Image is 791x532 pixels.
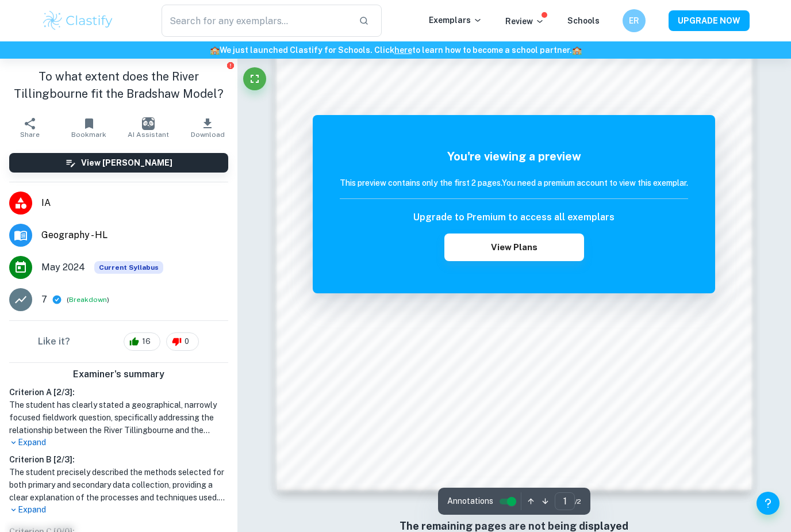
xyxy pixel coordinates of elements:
[162,5,350,37] input: Search for any exemplars...
[9,466,228,504] h1: The student precisely described the methods selected for both primary and secondary data collecti...
[81,156,172,169] h6: View [PERSON_NAME]
[394,45,412,55] a: here
[9,453,228,466] h6: Criterion B [ 2 / 3 ]:
[20,131,40,139] span: Share
[575,496,581,507] span: / 2
[9,504,228,516] p: Expand
[623,9,646,32] button: ER
[243,67,266,90] button: Fullscreen
[567,16,600,25] a: Schools
[429,14,482,26] p: Exemplars
[41,228,228,242] span: Geography - HL
[41,293,47,307] p: 7
[142,117,155,130] img: AI Assistant
[757,492,780,515] button: Help and Feedback
[136,336,157,347] span: 16
[128,131,169,139] span: AI Assistant
[413,210,615,224] h6: Upgrade to Premium to access all exemplars
[9,68,228,102] h1: To what extent does the River Tillingbourne fit the Bradshaw Model?
[94,261,163,274] div: This exemplar is based on the current syllabus. Feel free to refer to it for inspiration/ideas wh...
[447,495,493,507] span: Annotations
[340,177,688,189] h6: This preview contains only the first 2 pages. You need a premium account to view this exemplar.
[178,112,237,144] button: Download
[210,45,220,55] span: 🏫
[669,10,750,31] button: UPGRADE NOW
[226,61,235,70] button: Report issue
[41,196,228,210] span: IA
[9,386,228,399] h6: Criterion A [ 2 / 3 ]:
[178,336,195,347] span: 0
[67,294,109,305] span: ( )
[9,399,228,437] h1: The student has clearly stated a geographical, narrowly focused fieldwork question, specifically ...
[94,261,163,274] span: Current Syllabus
[340,148,688,165] h5: You're viewing a preview
[41,261,85,274] span: May 2024
[9,153,228,173] button: View [PERSON_NAME]
[71,131,106,139] span: Bookmark
[118,112,178,144] button: AI Assistant
[628,14,641,27] h6: ER
[572,45,582,55] span: 🏫
[59,112,118,144] button: Bookmark
[38,335,70,349] h6: Like it?
[2,44,789,56] h6: We just launched Clastify for Schools. Click to learn how to become a school partner.
[444,234,583,261] button: View Plans
[69,294,107,305] button: Breakdown
[9,437,228,449] p: Expand
[191,131,225,139] span: Download
[505,15,544,28] p: Review
[5,368,233,381] h6: Examiner's summary
[41,9,114,32] img: Clastify logo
